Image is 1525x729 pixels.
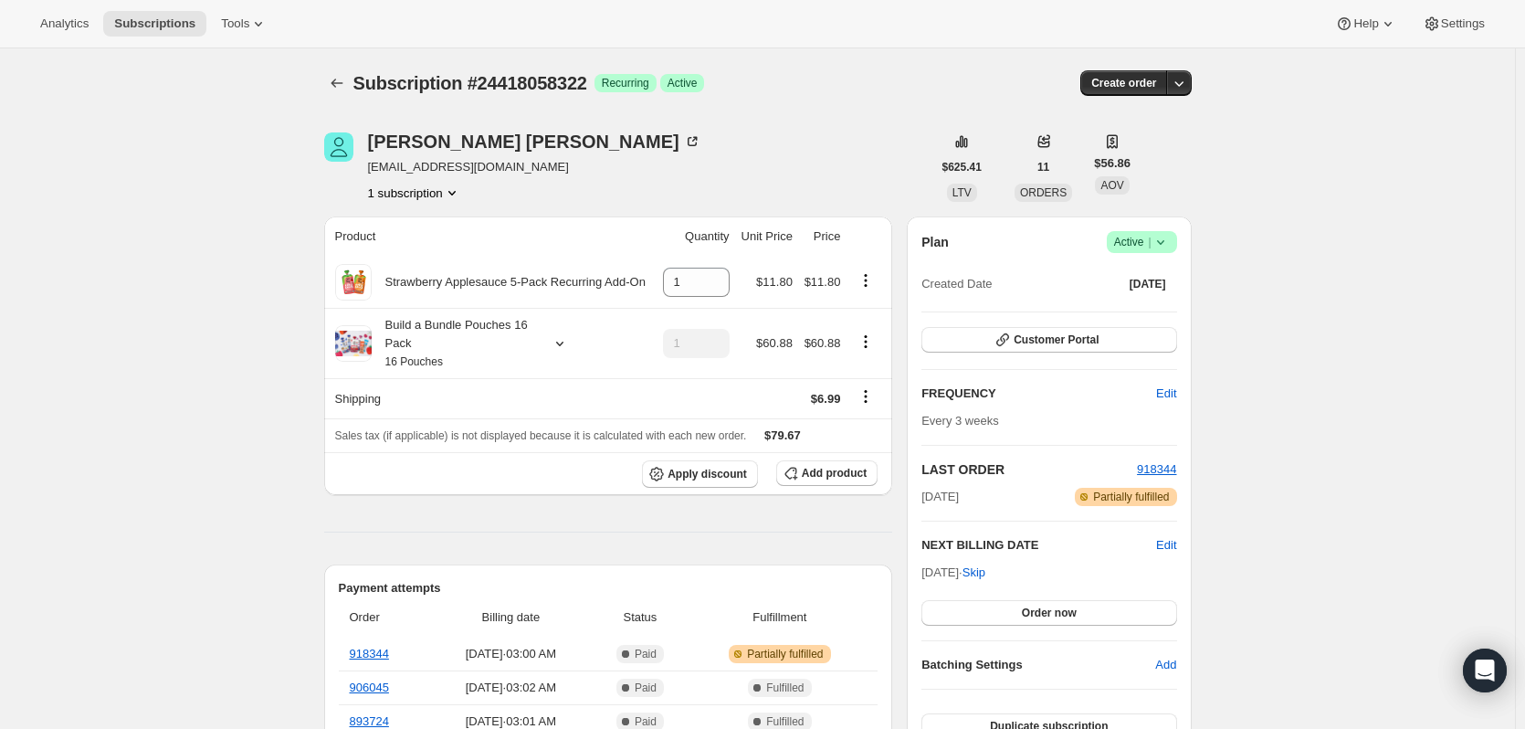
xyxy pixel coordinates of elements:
[756,336,793,350] span: $60.88
[434,679,587,697] span: [DATE] · 03:02 AM
[756,275,793,289] span: $11.80
[350,647,389,660] a: 918344
[735,217,798,257] th: Unit Price
[921,414,999,428] span: Every 3 weeks
[952,186,972,199] span: LTV
[635,681,657,695] span: Paid
[1114,233,1170,251] span: Active
[1026,154,1060,180] button: 11
[368,158,701,176] span: [EMAIL_ADDRESS][DOMAIN_NAME]
[668,467,747,481] span: Apply discount
[353,73,587,93] span: Subscription #24418058322
[921,565,985,579] span: [DATE] ·
[1093,490,1169,504] span: Partially fulfilled
[805,336,841,350] span: $60.88
[1137,462,1176,476] a: 918344
[1130,277,1166,291] span: [DATE]
[942,160,982,174] span: $625.41
[921,327,1176,353] button: Customer Portal
[335,264,372,301] img: product img
[764,428,801,442] span: $79.67
[747,647,823,661] span: Partially fulfilled
[811,392,841,406] span: $6.99
[103,11,206,37] button: Subscriptions
[368,132,701,151] div: [PERSON_NAME] [PERSON_NAME]
[962,564,985,582] span: Skip
[921,600,1176,626] button: Order now
[635,714,657,729] span: Paid
[921,385,1156,403] h2: FREQUENCY
[1463,649,1507,692] div: Open Intercom Messenger
[635,647,657,661] span: Paid
[598,608,681,627] span: Status
[1100,179,1123,192] span: AOV
[851,332,880,352] button: Product actions
[776,460,878,486] button: Add product
[1037,160,1049,174] span: 11
[851,270,880,291] button: Product actions
[335,429,747,442] span: Sales tax (if applicable) is not displayed because it is calculated with each new order.
[1119,271,1177,297] button: [DATE]
[339,579,878,597] h2: Payment attempts
[324,217,657,257] th: Product
[921,460,1137,479] h2: LAST ORDER
[952,558,996,587] button: Skip
[766,681,804,695] span: Fulfilled
[1145,379,1187,408] button: Edit
[29,11,100,37] button: Analytics
[1412,11,1496,37] button: Settings
[1144,650,1187,680] button: Add
[372,316,536,371] div: Build a Bundle Pouches 16 Pack
[693,608,868,627] span: Fulfillment
[1091,76,1156,90] span: Create order
[350,681,389,694] a: 906045
[656,217,734,257] th: Quantity
[1441,16,1485,31] span: Settings
[1022,606,1077,620] span: Order now
[1156,385,1176,403] span: Edit
[221,16,249,31] span: Tools
[921,233,949,251] h2: Plan
[210,11,279,37] button: Tools
[114,16,195,31] span: Subscriptions
[668,76,698,90] span: Active
[921,536,1156,555] h2: NEXT BILLING DATE
[642,460,758,488] button: Apply discount
[324,132,353,162] span: Cristina Olarte
[921,656,1155,674] h6: Batching Settings
[368,184,461,202] button: Product actions
[1094,154,1131,173] span: $56.86
[921,275,992,293] span: Created Date
[802,466,867,481] span: Add product
[1353,16,1378,31] span: Help
[40,16,89,31] span: Analytics
[805,275,841,289] span: $11.80
[1324,11,1407,37] button: Help
[1137,460,1176,479] button: 918344
[372,273,646,291] div: Strawberry Applesauce 5-Pack Recurring Add-On
[1155,656,1176,674] span: Add
[931,154,993,180] button: $625.41
[324,378,657,418] th: Shipping
[798,217,847,257] th: Price
[324,70,350,96] button: Subscriptions
[851,386,880,407] button: Shipping actions
[434,608,587,627] span: Billing date
[350,714,389,728] a: 893724
[602,76,649,90] span: Recurring
[1080,70,1167,96] button: Create order
[339,597,429,638] th: Order
[921,488,959,506] span: [DATE]
[766,714,804,729] span: Fulfilled
[1020,186,1067,199] span: ORDERS
[385,355,443,368] small: 16 Pouches
[1014,333,1099,347] span: Customer Portal
[434,645,587,663] span: [DATE] · 03:00 AM
[1156,536,1176,555] button: Edit
[1148,235,1151,249] span: |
